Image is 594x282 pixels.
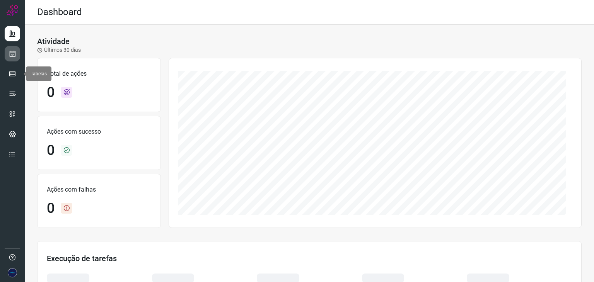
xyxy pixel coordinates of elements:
h1: 0 [47,84,55,101]
img: Logo [7,5,18,16]
h1: 0 [47,200,55,217]
span: Tabelas [31,71,47,76]
p: Ações com sucesso [47,127,151,136]
p: Ações com falhas [47,185,151,194]
h2: Dashboard [37,7,82,18]
p: Últimos 30 dias [37,46,81,54]
img: 67a33756c898f9af781d84244988c28e.png [8,268,17,277]
p: Total de ações [47,69,151,78]
h3: Atividade [37,37,70,46]
h1: 0 [47,142,55,159]
h3: Execução de tarefas [47,254,572,263]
